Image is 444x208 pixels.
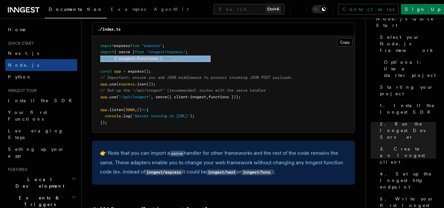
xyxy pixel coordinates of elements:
[114,43,130,48] span: express
[377,81,436,100] a: Starting your project
[105,114,121,118] span: console
[188,95,190,99] span: :
[162,56,172,61] span: from
[98,27,121,32] code: ./index.ts
[337,38,353,47] button: Copy
[145,170,182,175] code: inngest/express
[137,56,162,61] span: functions }
[5,195,72,208] span: Events & Triggers
[380,121,436,140] span: 2. Run the Inngest Dev Server
[380,102,436,115] span: 1. Install the Inngest SDK
[142,43,162,48] span: "express"
[111,7,146,12] span: Examples
[107,107,123,112] span: .listen
[135,82,146,86] span: .json
[5,167,27,172] span: Features
[114,69,121,74] span: app
[242,170,271,175] code: inngest/hono
[150,2,193,18] a: AgentKit
[377,100,436,118] a: 1. Install the Inngest SDK
[100,56,114,61] span: import
[146,50,185,54] span: "inngest/express"
[100,88,266,93] span: // Set up the "/api/inngest" (recommended) routes with the serve handler
[207,170,237,175] code: inngest/next
[116,95,119,99] span: (
[5,106,77,125] a: Your first Functions
[377,31,436,56] a: Select your Node.js framework
[100,120,107,125] span: });
[121,114,130,118] span: .log
[100,69,112,74] span: const
[373,13,436,31] a: Node.js Quick Start
[377,143,436,168] a: 3. Create an Inngest client
[380,171,436,190] span: 4. Set up the Inngest http endpoint
[146,82,155,86] span: ());
[100,149,347,177] p: 👉 Note that you can import a handler for other frameworks and the rest of the code remains the sa...
[8,26,26,33] span: Home
[100,95,107,99] span: app
[128,69,144,74] span: express
[107,95,116,99] span: .use
[185,50,188,54] span: ;
[130,114,132,118] span: (
[8,62,39,68] span: Node.js
[376,15,436,29] span: Node.js Quick Start
[170,150,184,156] a: serve
[380,146,436,165] span: 3. Create an Inngest client
[116,82,119,86] span: (
[5,47,77,59] a: Next.js
[170,151,184,156] code: serve
[154,7,189,12] span: AgentKit
[190,114,195,118] span: );
[49,7,103,12] span: Documentation
[190,95,206,99] span: inngest
[100,82,107,86] span: app
[155,95,167,99] span: serve
[8,147,64,158] span: Setting up your app
[208,95,241,99] span: functions }));
[5,173,77,192] button: Local Development
[45,2,107,18] a: Documentation
[151,95,153,99] span: ,
[8,98,76,103] span: Install the SDK
[123,69,126,74] span: =
[119,95,151,99] span: "/api/inngest"
[135,107,137,112] span: ,
[135,56,137,61] span: ,
[107,82,116,86] span: .use
[8,110,47,122] span: Your first Functions
[338,4,398,14] a: Contact sales
[206,95,208,99] span: ,
[114,56,135,61] span: { inngest
[100,107,107,112] span: app
[214,4,285,14] button: Search...Ctrl+K
[5,176,72,189] span: Local Development
[381,56,436,81] a: Optional: Use a starter project
[107,2,150,18] a: Examples
[5,95,77,106] a: Install the SDK
[114,50,135,54] span: { serve }
[132,114,190,118] span: 'Server running on [URL]'
[162,43,165,48] span: ;
[5,59,77,71] a: Node.js
[100,75,293,80] span: // Important: ensure you add JSON middleware to process incoming JSON POST payloads.
[123,107,126,112] span: (
[174,56,208,61] span: "./src/inngest"
[5,24,77,35] a: Home
[119,82,135,86] span: express
[126,107,135,112] span: 3000
[100,43,114,48] span: import
[137,107,142,112] span: ()
[380,34,436,54] span: Select your Node.js framework
[167,95,188,99] span: ({ client
[8,128,63,140] span: Leveraging Steps
[146,107,149,112] span: {
[8,51,39,56] span: Next.js
[266,6,281,12] kbd: Ctrl+K
[5,41,34,46] span: Quick start
[144,69,151,74] span: ();
[377,118,436,143] a: 2. Run the Inngest Dev Server
[5,71,77,83] a: Python
[142,107,146,112] span: =>
[377,168,436,193] a: 4. Set up the Inngest http endpoint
